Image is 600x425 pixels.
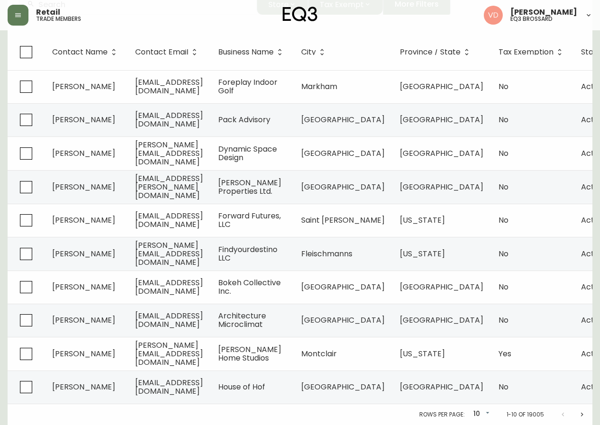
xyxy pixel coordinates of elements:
[400,48,473,56] span: Province / State
[218,277,281,297] span: Bokeh Collective Inc.
[301,315,385,326] span: [GEOGRAPHIC_DATA]
[135,240,203,268] span: [PERSON_NAME][EMAIL_ADDRESS][DOMAIN_NAME]
[498,114,508,125] span: No
[36,16,81,22] h5: trade members
[498,49,554,55] span: Tax Exemption
[498,48,566,56] span: Tax Exemption
[400,381,483,392] span: [GEOGRAPHIC_DATA]
[52,315,115,326] span: [PERSON_NAME]
[52,215,115,226] span: [PERSON_NAME]
[52,49,108,55] span: Contact Name
[400,148,483,159] span: [GEOGRAPHIC_DATA]
[400,215,445,226] span: [US_STATE]
[52,148,115,159] span: [PERSON_NAME]
[52,181,115,192] span: [PERSON_NAME]
[469,407,491,422] div: 10
[498,181,508,192] span: No
[301,181,385,192] span: [GEOGRAPHIC_DATA]
[400,281,483,292] span: [GEOGRAPHIC_DATA]
[218,49,274,55] span: Business Name
[135,310,203,330] span: [EMAIL_ADDRESS][DOMAIN_NAME]
[52,348,115,359] span: [PERSON_NAME]
[52,248,115,259] span: [PERSON_NAME]
[498,215,508,226] span: No
[498,315,508,326] span: No
[498,281,508,292] span: No
[572,405,591,424] button: Next page
[135,110,203,129] span: [EMAIL_ADDRESS][DOMAIN_NAME]
[507,410,544,419] p: 1-10 of 19005
[218,344,281,363] span: [PERSON_NAME] Home Studios
[218,210,281,230] span: Forward Futures, LLC
[52,81,115,92] span: [PERSON_NAME]
[52,281,115,292] span: [PERSON_NAME]
[301,148,385,159] span: [GEOGRAPHIC_DATA]
[135,377,203,397] span: [EMAIL_ADDRESS][DOMAIN_NAME]
[400,248,445,259] span: [US_STATE]
[498,81,508,92] span: No
[301,48,328,56] span: City
[510,9,577,16] span: [PERSON_NAME]
[484,6,503,25] img: 34cbe8de67806989076631741e6a7c6b
[218,244,277,263] span: Findyourdestino LLC
[301,81,337,92] span: Markham
[498,348,511,359] span: Yes
[301,114,385,125] span: [GEOGRAPHIC_DATA]
[135,340,203,368] span: [PERSON_NAME][EMAIL_ADDRESS][DOMAIN_NAME]
[498,148,508,159] span: No
[301,215,385,226] span: Saint [PERSON_NAME]
[498,248,508,259] span: No
[52,48,120,56] span: Contact Name
[400,114,483,125] span: [GEOGRAPHIC_DATA]
[400,348,445,359] span: [US_STATE]
[301,49,316,55] span: City
[135,277,203,297] span: [EMAIL_ADDRESS][DOMAIN_NAME]
[400,81,483,92] span: [GEOGRAPHIC_DATA]
[301,348,337,359] span: Montclair
[400,49,461,55] span: Province / State
[135,210,203,230] span: [EMAIL_ADDRESS][DOMAIN_NAME]
[498,381,508,392] span: No
[301,381,385,392] span: [GEOGRAPHIC_DATA]
[400,181,483,192] span: [GEOGRAPHIC_DATA]
[36,9,60,16] span: Retail
[218,310,266,330] span: Architecture Microclimat
[135,173,203,201] span: [EMAIL_ADDRESS][PERSON_NAME][DOMAIN_NAME]
[419,410,464,419] p: Rows per page:
[301,281,385,292] span: [GEOGRAPHIC_DATA]
[135,77,203,96] span: [EMAIL_ADDRESS][DOMAIN_NAME]
[218,177,281,197] span: [PERSON_NAME] Properties Ltd.
[283,7,318,22] img: logo
[135,139,203,167] span: [PERSON_NAME][EMAIL_ADDRESS][DOMAIN_NAME]
[301,248,352,259] span: Fleischmanns
[218,114,270,125] span: Pack Advisory
[400,315,483,326] span: [GEOGRAPHIC_DATA]
[218,48,286,56] span: Business Name
[135,49,188,55] span: Contact Email
[218,77,277,96] span: Foreplay Indoor Golf
[510,16,553,22] h5: eq3 brossard
[218,144,277,163] span: Dynamic Space Design
[52,114,115,125] span: [PERSON_NAME]
[218,381,265,392] span: House of Hof
[52,381,115,392] span: [PERSON_NAME]
[135,48,201,56] span: Contact Email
